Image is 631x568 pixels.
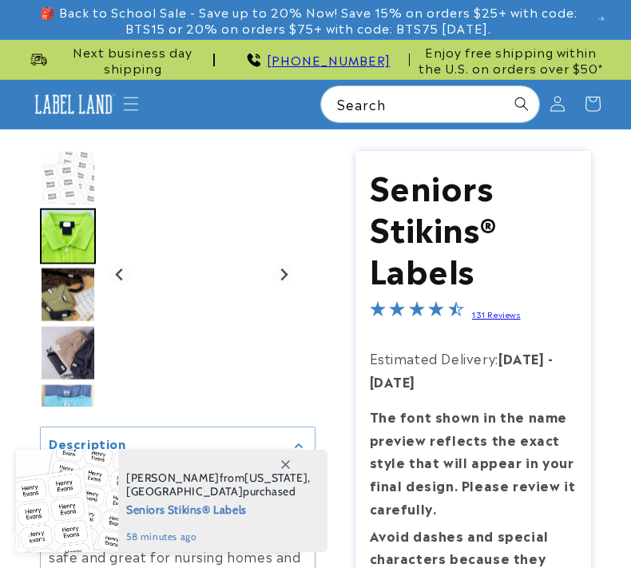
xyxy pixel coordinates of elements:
[113,86,149,121] summary: Menu
[40,324,96,380] img: Nursing home multi-purpose stick on labels applied to clothing and glasses case
[40,266,96,322] img: Nursing home multi-purpose stick on labels applied to clothing , glasses case and walking cane fo...
[244,471,308,485] span: [US_STATE]
[26,40,215,79] div: Announcement
[370,347,577,393] p: Estimated Delivery:
[416,40,605,79] div: Announcement
[370,165,577,289] h1: Seniors Stikins® Labels
[109,264,131,285] button: Previous slide
[126,471,220,485] span: [PERSON_NAME]
[40,149,96,205] img: null
[40,383,96,439] img: Nursing Home Stick On Labels - Label Land
[472,308,521,320] a: 131 Reviews
[126,471,311,498] span: from , purchased
[267,50,391,69] a: [PHONE_NUMBER]
[41,427,315,463] summary: Description
[40,208,96,264] div: Go to slide 2
[26,4,592,35] span: 🎒 Back to School Sale - Save up to 20% Now! Save 15% on orders $25+ with code: BTS15 or 20% on or...
[40,149,96,205] div: Go to slide 1
[221,40,411,79] div: Announcement
[40,208,96,264] img: Nursing Home Stick On Labels - Label Land
[49,435,126,451] h2: Description
[24,85,123,124] a: Label Land
[370,407,576,518] strong: The font shown in the name preview reflects the exact style that will appear in your final design...
[370,303,464,322] span: 4.3-star overall rating
[273,264,295,285] button: Next slide
[40,324,96,380] div: Go to slide 4
[30,91,117,118] img: Label Land
[51,44,215,75] span: Next business day shipping
[40,266,96,322] div: Go to slide 3
[548,348,554,367] strong: -
[40,383,96,439] div: Go to slide 5
[504,86,539,121] button: Search
[370,371,416,391] strong: [DATE]
[498,348,545,367] strong: [DATE]
[126,484,243,498] span: [GEOGRAPHIC_DATA]
[416,44,605,75] span: Enjoy free shipping within the U.S. on orders over $50*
